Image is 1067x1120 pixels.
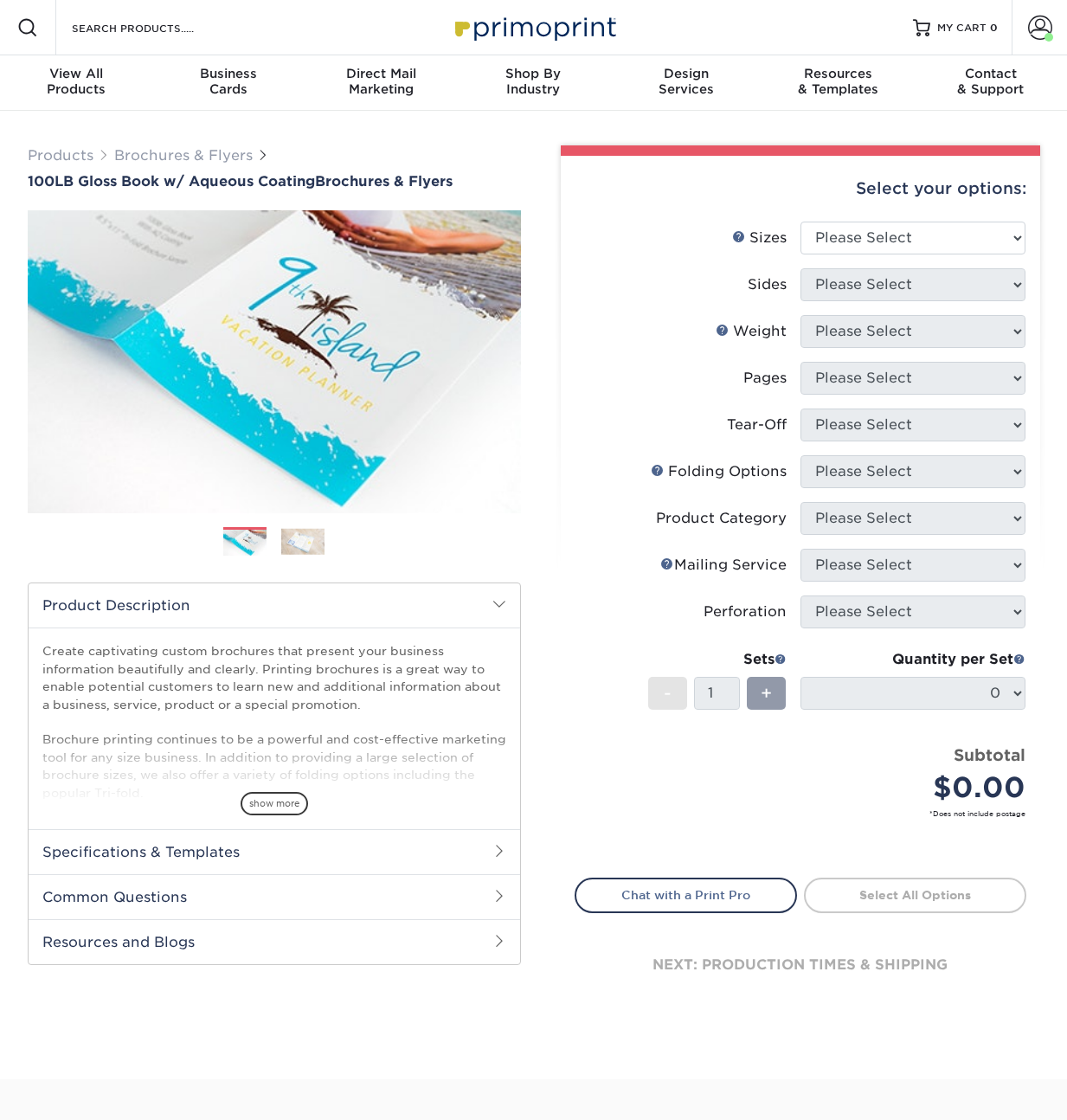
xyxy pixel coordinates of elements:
img: Brochures & Flyers 01 [223,528,267,558]
a: Products [28,147,93,164]
small: *Does not include postage [588,808,1025,819]
div: Cards [152,66,305,97]
img: Primoprint [447,9,620,46]
a: Direct MailMarketing [305,55,457,111]
a: 100LB Gloss Book w/ Aqueous CoatingBrochures & Flyers [28,173,521,190]
a: Select All Options [804,878,1026,912]
span: 100LB Gloss Book w/ Aqueous Coating [28,173,315,190]
img: 100LB Gloss Book<br/>w/ Aqueous Coating 01 [28,191,521,532]
div: Perforation [704,602,787,622]
span: 0 [990,22,998,34]
span: Resources [762,66,915,81]
div: Tear-Off [727,415,787,435]
span: Shop By [457,66,609,81]
div: Mailing Service [660,555,787,576]
span: Contact [915,66,1067,81]
div: Sides [748,274,787,295]
div: Services [610,66,762,97]
div: Industry [457,66,609,97]
div: & Support [915,66,1067,97]
a: Resources& Templates [762,55,915,111]
a: Shop ByIndustry [457,55,609,111]
h2: Resources and Blogs [29,919,520,964]
div: Product Category [656,508,787,529]
a: BusinessCards [152,55,305,111]
a: DesignServices [610,55,762,111]
span: MY CART [937,21,987,35]
span: show more [241,792,308,815]
p: Create captivating custom brochures that present your business information beautifully and clearl... [42,642,506,801]
input: SEARCH PRODUCTS..... [70,17,239,38]
a: Brochures & Flyers [114,147,253,164]
div: & Templates [762,66,915,97]
img: Brochures & Flyers 02 [281,528,325,555]
span: - [664,680,672,706]
span: Direct Mail [305,66,457,81]
div: Sizes [732,228,787,248]
a: Chat with a Print Pro [575,878,797,912]
div: Select your options: [575,156,1026,222]
strong: Subtotal [954,745,1025,764]
div: Sets [648,649,787,670]
div: next: production times & shipping [575,913,1026,1017]
div: Quantity per Set [800,649,1025,670]
h2: Common Questions [29,874,520,919]
span: + [761,680,772,706]
div: $0.00 [813,767,1025,808]
span: Design [610,66,762,81]
span: Business [152,66,305,81]
div: Folding Options [651,461,787,482]
h1: Brochures & Flyers [28,173,521,190]
h2: Product Description [29,583,520,628]
div: Weight [716,321,787,342]
div: Pages [743,368,787,389]
div: Marketing [305,66,457,97]
h2: Specifications & Templates [29,829,520,874]
a: Contact& Support [915,55,1067,111]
